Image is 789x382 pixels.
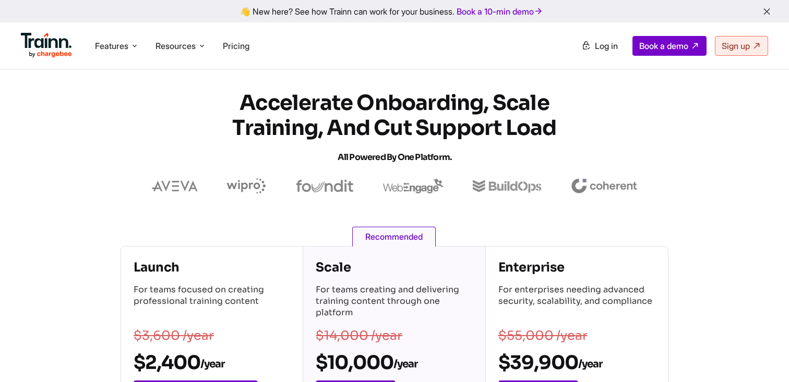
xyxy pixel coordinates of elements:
h2: $10,000 [316,351,472,374]
span: Resources [156,40,196,52]
sub: /year [393,358,417,371]
a: Log in [575,36,624,55]
p: For enterprises needing advanced security, scalability, and compliance [498,284,655,321]
span: All Powered by One Platform. [338,152,452,163]
span: Recommended [352,227,436,247]
h1: Accelerate Onboarding, Scale Training, and Cut Support Load [207,91,582,170]
span: Features [95,40,128,52]
span: Sign up [722,41,750,51]
img: buildops logo [473,180,541,193]
a: Sign up [715,36,768,56]
sub: /year [578,358,602,371]
p: For teams focused on creating professional training content [134,284,290,321]
img: aveva logo [152,181,198,191]
img: wipro logo [227,178,266,194]
iframe: Chat Widget [737,332,789,382]
img: foundit logo [295,180,354,192]
a: Book a demo [632,36,707,56]
h4: Enterprise [498,259,655,276]
h4: Scale [316,259,472,276]
s: $3,600 /year [134,328,214,343]
s: $14,000 /year [316,328,402,343]
span: Book a demo [639,41,688,51]
h4: Launch [134,259,290,276]
div: 👋 New here? See how Trainn can work for your business. [6,6,783,16]
img: webengage logo [383,179,444,193]
img: Trainn Logo [21,33,72,58]
a: Book a 10-min demo [455,4,545,19]
a: Pricing [223,41,249,51]
h2: $39,900 [498,351,655,374]
p: For teams creating and delivering training content through one platform [316,284,472,321]
h2: $2,400 [134,351,290,374]
s: $55,000 /year [498,328,588,343]
span: Log in [595,41,618,51]
img: coherent logo [571,179,637,193]
sub: /year [200,358,224,371]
